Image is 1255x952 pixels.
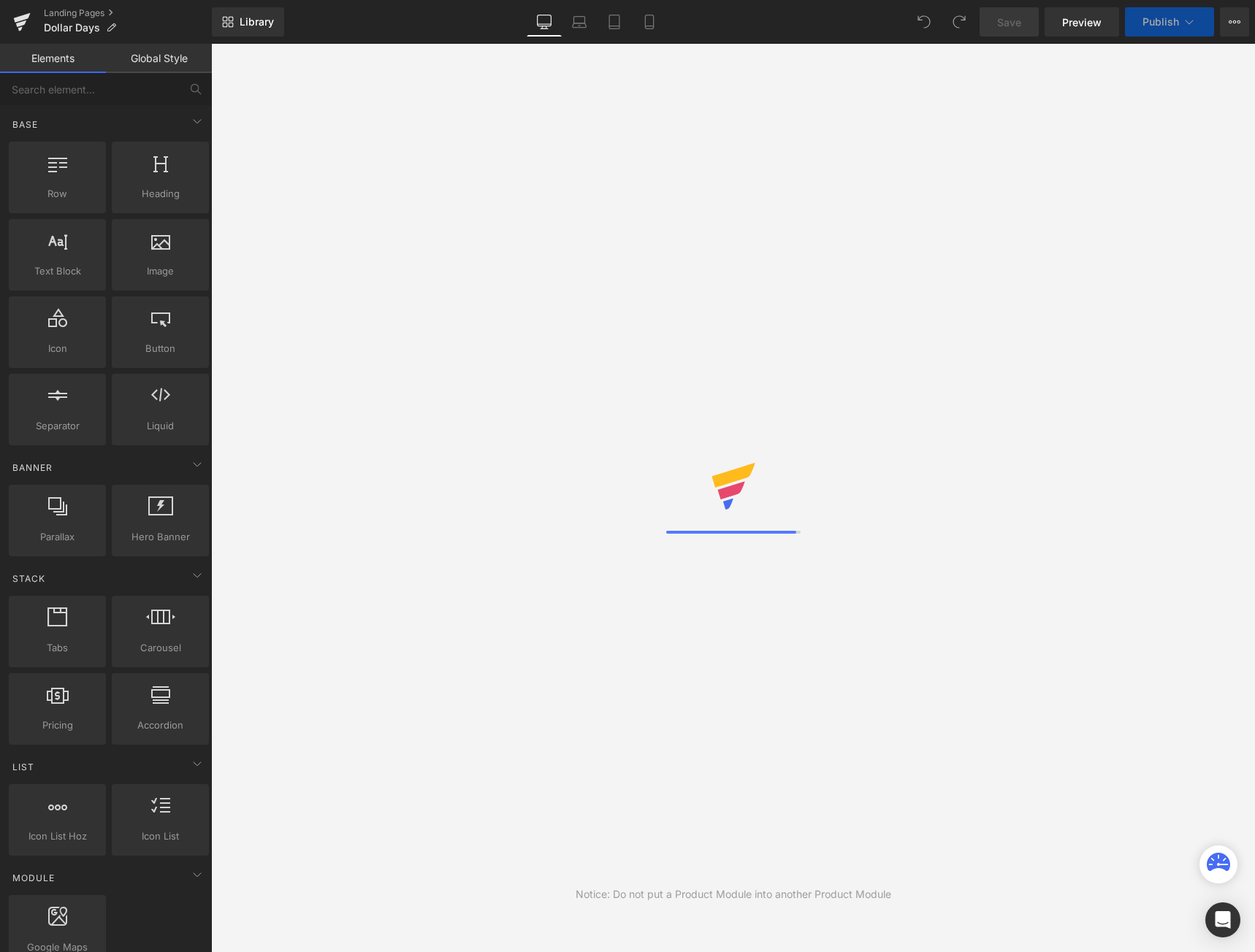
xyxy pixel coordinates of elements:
span: Tabs [13,640,102,656]
span: Liquid [116,418,205,434]
span: Text Block [13,264,102,279]
a: Desktop [527,7,562,37]
span: Banner [11,461,54,475]
div: Open Intercom Messenger [1205,902,1240,937]
a: Landing Pages [44,7,212,19]
span: Stack [11,572,47,586]
span: List [11,760,36,774]
span: Button [116,341,205,356]
a: Mobile [632,7,667,37]
span: Library [240,15,274,28]
span: Pricing [13,718,102,733]
a: Preview [1045,7,1119,37]
button: Redo [945,7,974,37]
span: Row [13,186,102,201]
span: Icon List [116,829,205,844]
span: Separator [13,418,102,434]
span: Module [11,871,56,885]
button: Undo [909,7,939,37]
a: New Library [212,7,284,37]
div: Notice: Do not put a Product Module into another Product Module [576,886,891,902]
span: Icon List Hoz [13,829,102,844]
span: Parallax [13,529,102,545]
span: Publish [1143,16,1179,28]
a: Tablet [597,7,632,37]
span: Hero Banner [116,529,205,545]
a: Laptop [562,7,597,37]
span: Preview [1062,15,1102,30]
span: Image [116,264,205,279]
a: Global Style [106,44,212,73]
span: Dollar Days [44,22,100,34]
button: Publish [1125,7,1214,37]
span: Base [11,118,39,131]
span: Heading [116,186,205,201]
span: Icon [13,341,102,356]
span: Accordion [116,718,205,733]
span: Save [997,15,1021,30]
span: Carousel [116,640,205,656]
button: More [1220,7,1249,37]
